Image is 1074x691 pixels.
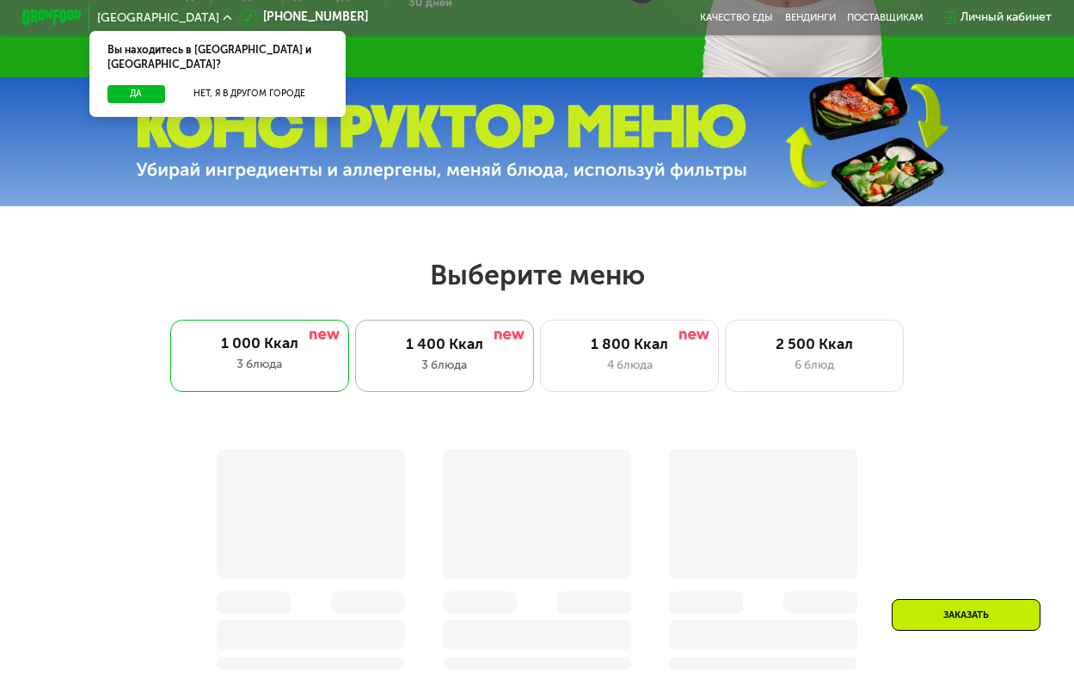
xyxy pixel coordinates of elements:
[48,258,1027,292] h2: Выберите меню
[555,336,703,354] div: 1 800 Ккал
[740,336,887,354] div: 2 500 Ккал
[239,9,368,27] a: [PHONE_NUMBER]
[97,12,219,24] span: [GEOGRAPHIC_DATA]
[371,336,518,354] div: 1 400 Ккал
[371,357,518,375] div: 3 блюда
[171,85,328,103] button: Нет, я в другом городе
[892,599,1040,631] div: Заказать
[960,9,1052,27] div: Личный кабинет
[785,12,836,24] a: Вендинги
[185,335,334,353] div: 1 000 Ккал
[555,357,703,375] div: 4 блюда
[107,85,165,103] button: Да
[185,356,334,374] div: 3 блюда
[89,31,346,84] div: Вы находитесь в [GEOGRAPHIC_DATA] и [GEOGRAPHIC_DATA]?
[847,12,924,24] div: поставщикам
[700,12,773,24] a: Качество еды
[740,357,887,375] div: 6 блюд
